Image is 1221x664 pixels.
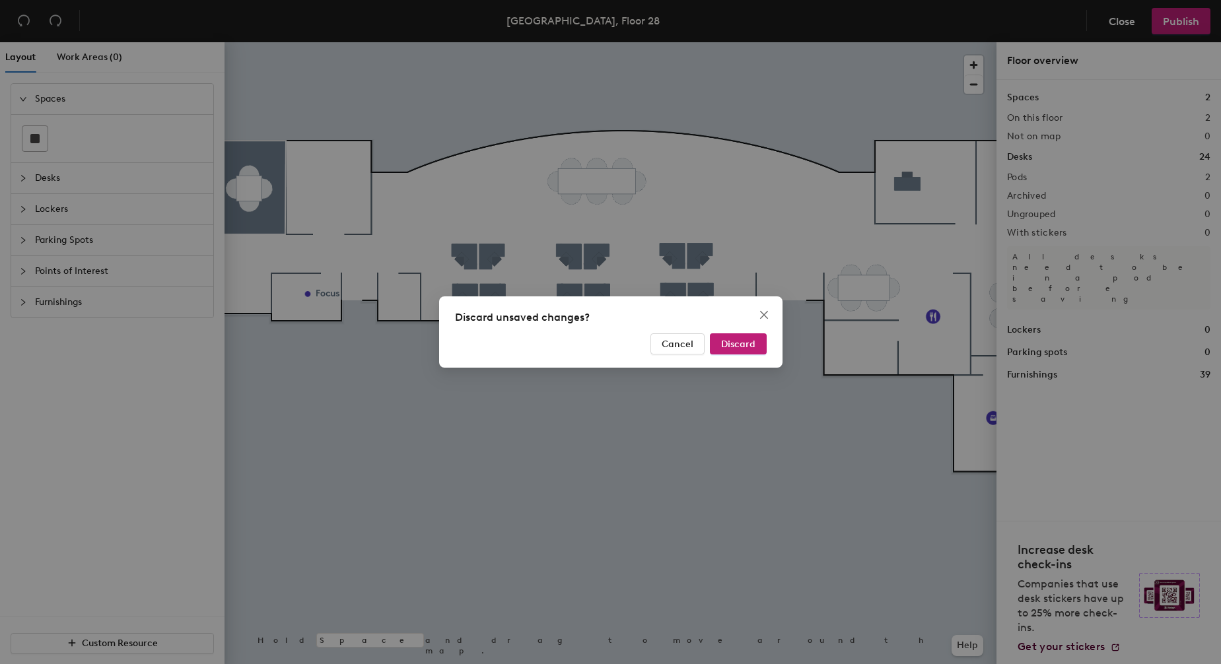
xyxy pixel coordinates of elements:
button: Close [753,304,775,325]
div: Discard unsaved changes? [455,310,767,325]
button: Discard [710,333,767,354]
button: Cancel [650,333,705,354]
span: close [759,310,769,320]
span: Close [753,310,775,320]
span: Discard [721,339,755,350]
span: Cancel [662,339,693,350]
